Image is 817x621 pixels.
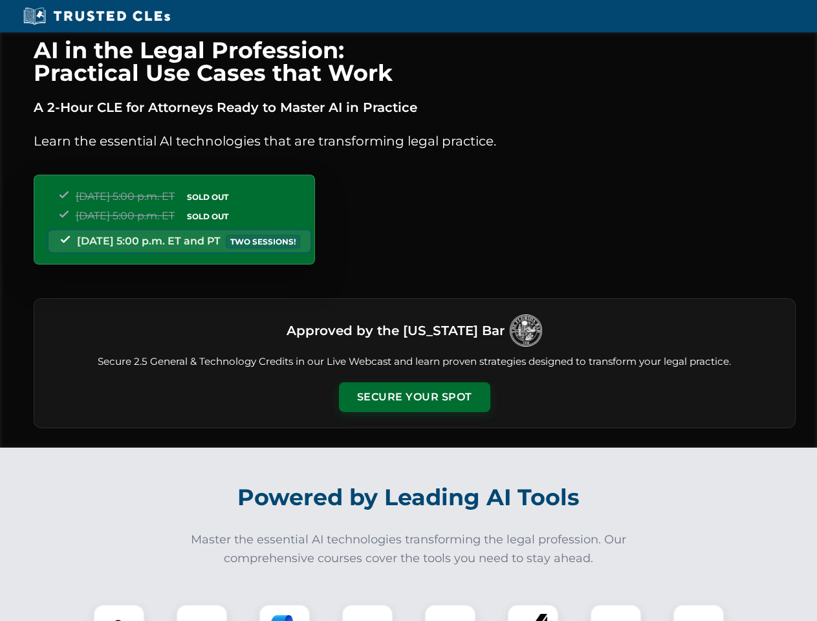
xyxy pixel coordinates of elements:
h1: AI in the Legal Profession: Practical Use Cases that Work [34,39,796,84]
span: SOLD OUT [182,190,233,204]
img: Trusted CLEs [19,6,174,26]
img: Logo [510,314,542,347]
button: Secure Your Spot [339,382,490,412]
p: Master the essential AI technologies transforming the legal profession. Our comprehensive courses... [182,530,635,568]
span: SOLD OUT [182,210,233,223]
span: [DATE] 5:00 p.m. ET [76,190,175,202]
p: Secure 2.5 General & Technology Credits in our Live Webcast and learn proven strategies designed ... [50,354,779,369]
h2: Powered by Leading AI Tools [50,475,767,520]
p: A 2-Hour CLE for Attorneys Ready to Master AI in Practice [34,97,796,118]
p: Learn the essential AI technologies that are transforming legal practice. [34,131,796,151]
span: [DATE] 5:00 p.m. ET [76,210,175,222]
h3: Approved by the [US_STATE] Bar [287,319,505,342]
